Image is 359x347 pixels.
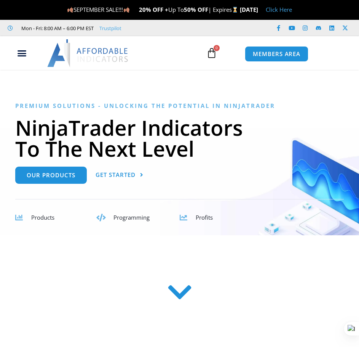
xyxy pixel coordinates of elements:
[27,172,75,178] span: Our Products
[15,102,344,109] h6: Premium Solutions - Unlocking the Potential in NinjaTrader
[113,214,150,221] span: Programming
[96,167,144,184] a: Get Started
[67,6,239,13] span: SEPTEMBER SALE!!! Up To | Expires
[15,167,87,184] a: Our Products
[139,6,168,13] strong: 20% OFF +
[253,51,300,57] span: MEMBERS AREA
[67,7,73,13] img: 🍂
[96,172,136,178] span: Get Started
[99,24,121,33] a: Trustpilot
[19,24,94,33] span: Mon - Fri: 8:00 AM – 6:00 PM EST
[240,6,258,13] strong: [DATE]
[184,6,208,13] strong: 50% OFF
[31,214,54,221] span: Products
[266,6,292,13] a: Click Here
[245,46,308,62] a: MEMBERS AREA
[4,46,39,61] div: Menu Toggle
[15,117,344,159] h1: NinjaTrader Indicators To The Next Level
[47,39,129,67] img: LogoAI | Affordable Indicators – NinjaTrader
[232,7,238,13] img: ⌛
[214,45,220,51] span: 0
[196,214,213,221] span: Profits
[195,42,228,64] a: 0
[124,7,129,13] img: 🍂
